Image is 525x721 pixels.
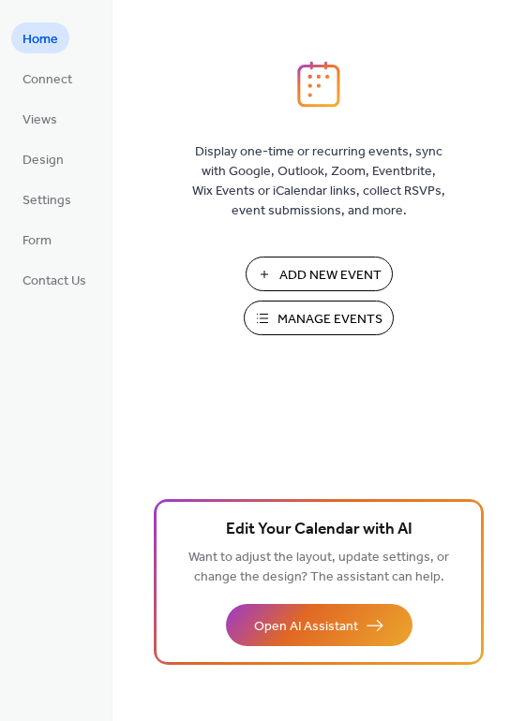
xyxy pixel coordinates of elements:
a: Form [11,224,63,255]
button: Open AI Assistant [226,604,412,646]
img: logo_icon.svg [297,61,340,108]
button: Manage Events [244,301,394,335]
button: Add New Event [246,257,393,291]
a: Contact Us [11,264,97,295]
span: Design [22,151,64,170]
span: Display one-time or recurring events, sync with Google, Outlook, Zoom, Eventbrite, Wix Events or ... [192,142,445,221]
a: Settings [11,184,82,214]
span: Home [22,30,58,50]
span: Edit Your Calendar with AI [226,517,412,543]
a: Views [11,103,68,134]
span: Connect [22,70,72,90]
a: Home [11,22,69,53]
span: Views [22,110,57,130]
a: Connect [11,63,83,94]
span: Manage Events [277,310,382,330]
span: Add New Event [279,266,382,286]
span: Want to adjust the layout, update settings, or change the design? The assistant can help. [188,545,449,590]
a: Design [11,143,75,174]
span: Contact Us [22,272,86,291]
span: Open AI Assistant [254,617,358,637]
span: Settings [22,191,71,211]
span: Form [22,231,52,251]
